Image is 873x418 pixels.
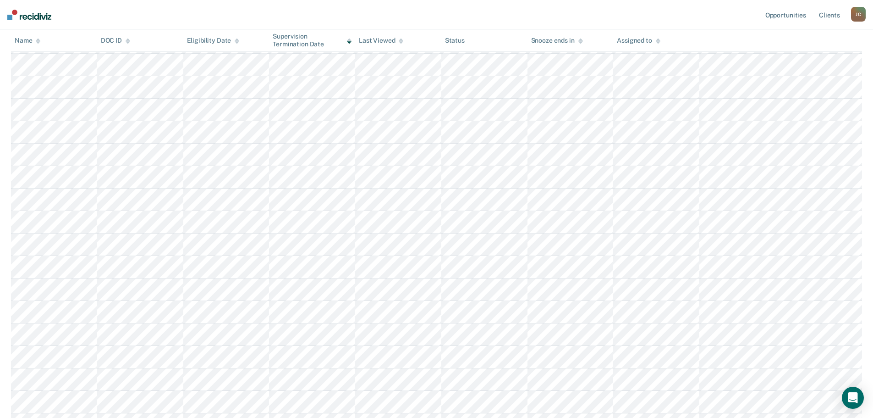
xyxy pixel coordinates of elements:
div: J C [851,7,866,22]
div: Open Intercom Messenger [842,387,864,409]
div: Assigned to [617,37,660,45]
div: Name [15,37,40,45]
div: Status [445,37,465,45]
img: Recidiviz [7,10,51,20]
div: Snooze ends in [531,37,583,45]
button: JC [851,7,866,22]
div: Eligibility Date [187,37,240,45]
div: Supervision Termination Date [273,33,351,48]
div: DOC ID [101,37,130,45]
div: Last Viewed [359,37,403,45]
